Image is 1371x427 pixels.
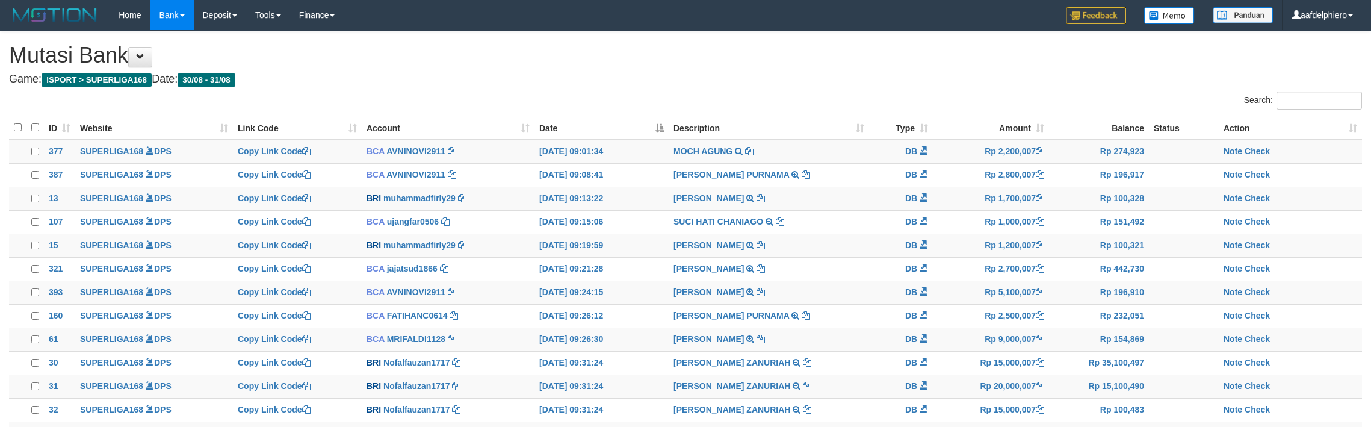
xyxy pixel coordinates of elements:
a: Copy SUCI HATI CHANIAGO to clipboard [776,217,784,226]
td: Rp 2,200,007 [933,140,1049,164]
a: Copy Rp 2,700,007 to clipboard [1036,264,1044,273]
td: Rp 100,328 [1049,187,1149,210]
td: DPS [75,257,233,281]
span: BCA [367,311,385,320]
th: ID: activate to sort column ascending [44,116,75,140]
td: [DATE] 09:15:06 [534,210,669,234]
a: Copy Link Code [238,405,311,414]
a: Copy muhammadfirly29 to clipboard [458,240,466,250]
span: BCA [367,287,385,297]
td: Rp 1,000,007 [933,210,1049,234]
a: Check [1245,405,1270,414]
a: [PERSON_NAME] PURNAMA [673,311,789,320]
th: Type: activate to sort column ascending [869,116,933,140]
a: [PERSON_NAME] [673,264,744,273]
a: Note [1224,334,1242,344]
td: [DATE] 09:31:24 [534,375,669,398]
a: Note [1224,217,1242,226]
td: Rp 15,100,490 [1049,375,1149,398]
a: SUPERLIGA168 [80,240,143,250]
a: Copy MUHAMMAD FIRLY to clipboard [757,240,765,250]
a: Copy MUHAMMAD FIRLY to clipboard [757,193,765,203]
span: 31 [49,381,58,391]
img: Feedback.jpg [1066,7,1126,24]
a: Copy Rp 1,000,007 to clipboard [1036,217,1044,226]
a: Copy Rp 5,100,007 to clipboard [1036,287,1044,297]
a: Check [1245,193,1270,203]
span: 15 [49,240,58,250]
span: 32 [49,405,58,414]
a: [PERSON_NAME] [673,287,744,297]
th: Description: activate to sort column ascending [669,116,869,140]
td: [DATE] 09:26:30 [534,328,669,351]
th: Status [1149,116,1219,140]
img: Button%20Memo.svg [1144,7,1195,24]
td: Rp 2,500,007 [933,304,1049,328]
a: Copy AVNINOVI2911 to clipboard [448,287,456,297]
a: Copy Link Code [238,146,311,156]
span: DB [905,358,917,367]
th: Website: activate to sort column ascending [75,116,233,140]
td: Rp 2,800,007 [933,163,1049,187]
td: DPS [75,210,233,234]
h1: Mutasi Bank [9,43,1362,67]
a: [PERSON_NAME] [673,334,744,344]
a: [PERSON_NAME] ZANURIAH [673,405,790,414]
span: BRI [367,240,381,250]
a: Copy muhammadfirly29 to clipboard [458,193,466,203]
a: Note [1224,381,1242,391]
a: jajatsud1866 [387,264,438,273]
a: Copy Nofalfauzan1717 to clipboard [452,405,460,414]
td: Rp 15,000,007 [933,351,1049,375]
a: Check [1245,381,1270,391]
td: Rp 1,700,007 [933,187,1049,210]
td: [DATE] 09:13:22 [534,187,669,210]
a: AVNINOVI2911 [386,287,445,297]
td: Rp 442,730 [1049,257,1149,281]
td: Rp 1,200,007 [933,234,1049,257]
span: 387 [49,170,63,179]
th: Balance [1049,116,1149,140]
span: ISPORT > SUPERLIGA168 [42,73,152,87]
span: BCA [367,217,385,226]
span: BRI [367,358,381,367]
a: SUPERLIGA168 [80,287,143,297]
a: Note [1224,170,1242,179]
a: SUPERLIGA168 [80,146,143,156]
span: DB [905,381,917,391]
a: Copy Link Code [238,264,311,273]
a: Copy Nofalfauzan1717 to clipboard [452,381,460,391]
th: Date: activate to sort column descending [534,116,669,140]
td: Rp 35,100,497 [1049,351,1149,375]
span: DB [905,146,917,156]
span: 30/08 - 31/08 [178,73,235,87]
h4: Game: Date: [9,73,1362,86]
span: 321 [49,264,63,273]
a: Copy RANDI PERMANA to clipboard [757,334,765,344]
label: Search: [1244,92,1362,110]
a: Check [1245,170,1270,179]
a: Copy NOFAL ZANURIAH to clipboard [803,381,811,391]
a: Copy Link Code [238,381,311,391]
a: [PERSON_NAME] [673,240,744,250]
td: [DATE] 09:08:41 [534,163,669,187]
span: 393 [49,287,63,297]
a: Nofalfauzan1717 [383,381,450,391]
a: Copy Rp 1,200,007 to clipboard [1036,240,1044,250]
a: FATIHANC0614 [387,311,448,320]
a: Copy IRMA PURNAMASARI to clipboard [757,287,765,297]
td: [DATE] 09:24:15 [534,281,669,304]
td: [DATE] 09:31:24 [534,351,669,375]
span: BRI [367,405,381,414]
a: Copy Rp 1,700,007 to clipboard [1036,193,1044,203]
span: 13 [49,193,58,203]
span: DB [905,217,917,226]
span: DB [905,311,917,320]
a: Copy Rp 15,000,007 to clipboard [1036,358,1044,367]
a: Copy Rp 2,500,007 to clipboard [1036,311,1044,320]
span: BCA [367,170,385,179]
td: DPS [75,281,233,304]
a: [PERSON_NAME] ZANURIAH [673,358,790,367]
img: panduan.png [1213,7,1273,23]
a: Copy jajatsud1866 to clipboard [440,264,448,273]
